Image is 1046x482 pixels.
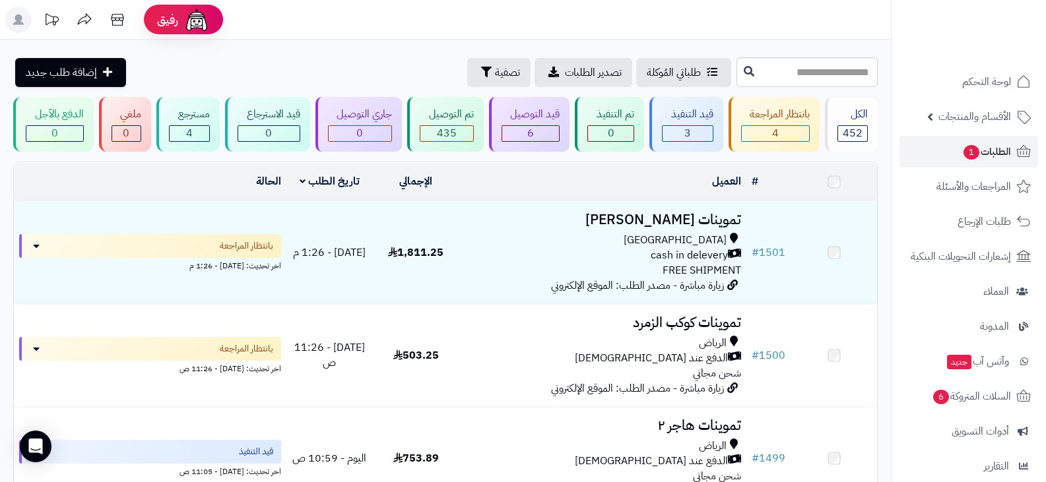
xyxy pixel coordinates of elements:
span: قيد التنفيذ [239,445,273,458]
span: إشعارات التحويلات البنكية [911,247,1011,266]
span: الدفع عند [DEMOGRAPHIC_DATA] [575,351,728,366]
span: 0 [123,125,129,141]
a: إضافة طلب جديد [15,58,126,87]
div: اخر تحديث: [DATE] - 1:26 م [19,258,281,272]
div: الدفع بالآجل [26,107,84,122]
span: 6 [527,125,534,141]
a: ملغي 0 [96,97,154,152]
a: أدوات التسويق [899,415,1038,447]
span: جديد [947,355,971,369]
a: قيد التنفيذ 3 [647,97,726,152]
span: تصدير الطلبات [565,65,622,80]
a: الدفع بالآجل 0 [11,97,96,152]
a: إشعارات التحويلات البنكية [899,241,1038,272]
span: [DATE] - 1:26 م [293,245,366,260]
a: المدونة [899,311,1038,342]
a: التقارير [899,450,1038,482]
span: 1,811.25 [388,245,443,260]
a: العميل [712,173,741,189]
a: المراجعات والأسئلة [899,171,1038,202]
span: 4 [186,125,193,141]
a: وآتس آبجديد [899,346,1038,377]
span: 0 [356,125,363,141]
div: 0 [26,126,83,141]
span: العملاء [983,282,1009,301]
span: # [752,347,759,363]
div: 435 [420,126,473,141]
span: إضافة طلب جديد [26,65,97,80]
a: الإجمالي [399,173,432,189]
span: 753.89 [393,450,439,466]
a: جاري التوصيل 0 [313,97,405,152]
a: لوحة التحكم [899,66,1038,98]
span: 0 [51,125,58,141]
h3: تموينات هاجر ٢ [465,418,742,433]
div: بانتظار المراجعة [741,107,810,122]
span: المدونة [980,317,1009,336]
a: مسترجع 4 [154,97,222,152]
span: [GEOGRAPHIC_DATA] [624,233,727,248]
span: زيارة مباشرة - مصدر الطلب: الموقع الإلكتروني [551,278,724,293]
span: وآتس آب [946,352,1009,371]
div: 6 [502,126,560,141]
span: بانتظار المراجعة [220,342,273,355]
a: قيد الاسترجاع 0 [222,97,313,152]
span: رفيق [157,12,178,28]
a: تم التوصيل 435 [405,97,486,152]
span: السلات المتروكة [932,387,1011,406]
a: الحالة [256,173,281,189]
span: المراجعات والأسئلة [936,177,1011,196]
span: cash in delevery [651,248,728,263]
span: الرياض [699,336,727,351]
div: Open Intercom Messenger [20,431,51,462]
div: مسترجع [169,107,210,122]
span: FREE SHIPMENT [663,262,741,278]
div: 0 [112,126,141,141]
div: الكل [837,107,868,122]
a: الطلبات1 [899,136,1038,167]
div: تم التنفيذ [587,107,634,122]
div: 0 [588,126,634,141]
span: تصفية [495,65,520,80]
div: جاري التوصيل [328,107,393,122]
span: 452 [843,125,863,141]
a: #1500 [752,347,785,363]
span: [DATE] - 11:26 ص [294,340,365,371]
span: لوحة التحكم [962,73,1011,91]
div: قيد الاسترجاع [238,107,300,122]
span: 503.25 [393,347,439,363]
span: طلبات الإرجاع [958,212,1011,231]
span: الطلبات [962,142,1011,161]
span: 4 [772,125,779,141]
a: #1501 [752,245,785,260]
div: 0 [238,126,300,141]
a: تحديثات المنصة [35,7,68,36]
a: العملاء [899,276,1038,307]
span: 0 [265,125,272,141]
span: زيارة مباشرة - مصدر الطلب: الموقع الإلكتروني [551,380,724,396]
a: الكل452 [822,97,880,152]
span: شحن مجاني [693,365,741,381]
a: # [752,173,758,189]
span: 3 [684,125,691,141]
h3: تموينات كوكب الزمرد [465,315,742,330]
span: 0 [608,125,614,141]
span: التقارير [984,457,1009,475]
span: الأقسام والمنتجات [938,107,1011,126]
span: أدوات التسويق [952,422,1009,440]
div: تم التوصيل [420,107,474,122]
span: 6 [933,390,949,404]
div: 4 [742,126,810,141]
span: الرياض [699,438,727,454]
div: ملغي [112,107,142,122]
a: تصدير الطلبات [535,58,632,87]
span: طلباتي المُوكلة [647,65,701,80]
span: # [752,245,759,260]
span: 435 [437,125,457,141]
h3: تموينات [PERSON_NAME] [465,212,742,227]
div: 3 [663,126,713,141]
a: طلبات الإرجاع [899,206,1038,237]
div: قيد التوصيل [502,107,560,122]
a: قيد التوصيل 6 [486,97,573,152]
span: الدفع عند [DEMOGRAPHIC_DATA] [575,454,728,469]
